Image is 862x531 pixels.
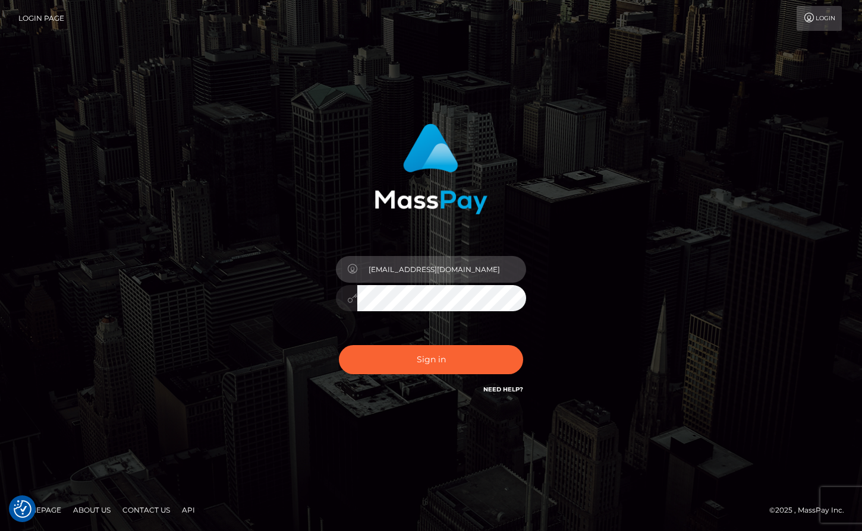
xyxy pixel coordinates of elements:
a: About Us [68,501,115,519]
img: Revisit consent button [14,500,32,518]
a: Login [797,6,842,31]
input: Username... [357,256,526,283]
a: Homepage [13,501,66,519]
a: Need Help? [483,385,523,393]
a: Contact Us [118,501,175,519]
button: Sign in [339,345,523,374]
button: Consent Preferences [14,500,32,518]
a: API [177,501,200,519]
a: Login Page [18,6,64,31]
div: © 2025 , MassPay Inc. [769,504,853,517]
img: MassPay Login [375,124,487,214]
